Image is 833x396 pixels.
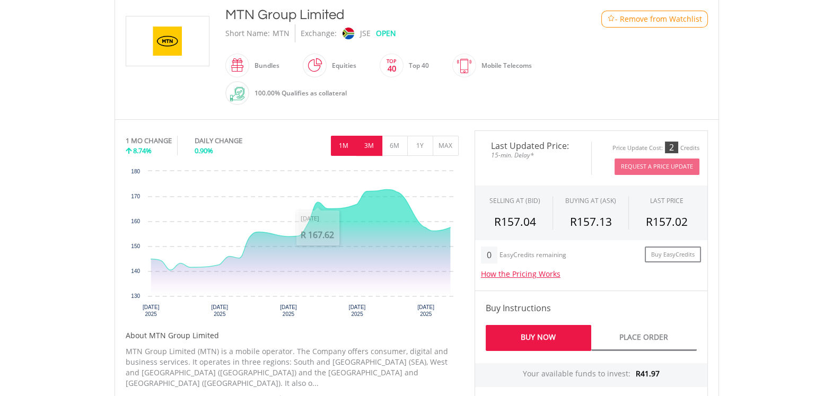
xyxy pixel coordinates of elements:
span: 0.90% [195,146,213,155]
span: 8.74% [133,146,152,155]
img: EQU.ZA.MTN.png [128,16,207,66]
span: - Remove from Watchlist [615,14,702,24]
span: R41.97 [636,368,660,379]
div: MTN [273,24,290,42]
span: Last Updated Price: [483,142,583,150]
div: Bundles [249,53,279,78]
text: 170 [131,193,140,199]
div: EasyCredits remaining [499,251,566,260]
img: Watchlist [607,15,615,23]
div: Equities [327,53,356,78]
div: Top 40 [404,53,429,78]
div: Your available funds to invest: [475,363,707,387]
div: 0 [481,247,497,263]
div: MTN Group Limited [225,5,558,24]
img: collateral-qualifying-green.svg [230,87,244,101]
div: JSE [360,24,371,42]
button: Watchlist - Remove from Watchlist [601,11,708,28]
div: LAST PRICE [650,196,683,205]
text: 180 [131,169,140,174]
button: 1Y [407,136,433,156]
text: [DATE] 2025 [417,304,434,317]
div: Exchange: [301,24,337,42]
div: OPEN [376,24,396,42]
div: Short Name: [225,24,270,42]
button: 3M [356,136,382,156]
img: jse.png [342,28,354,39]
a: How the Pricing Works [481,269,560,279]
text: [DATE] 2025 [348,304,365,317]
span: R157.13 [569,214,611,229]
text: [DATE] 2025 [142,304,159,317]
button: Request A Price Update [615,159,699,175]
text: [DATE] 2025 [211,304,228,317]
text: 130 [131,293,140,299]
a: Place Order [591,325,697,351]
text: 160 [131,218,140,224]
div: Chart. Highcharts interactive chart. [126,166,459,325]
span: R157.04 [494,214,536,229]
button: MAX [433,136,459,156]
div: Price Update Cost: [612,144,663,152]
h4: Buy Instructions [486,302,697,314]
a: Buy Now [486,325,591,351]
text: [DATE] 2025 [280,304,297,317]
div: 1 MO CHANGE [126,136,172,146]
div: Mobile Telecoms [476,53,532,78]
p: MTN Group Limited (MTN) is a mobile operator. The Company offers consumer, digital and business s... [126,346,459,389]
div: 2 [665,142,678,153]
div: Credits [680,144,699,152]
text: 140 [131,268,140,274]
h5: About MTN Group Limited [126,330,459,341]
svg: Interactive chart [126,166,459,325]
span: 100.00% Qualifies as collateral [255,89,347,98]
a: Buy EasyCredits [645,247,701,263]
button: 1M [331,136,357,156]
span: R157.02 [646,214,688,229]
span: 15-min. Delay* [483,150,583,160]
div: DAILY CHANGE [195,136,278,146]
div: SELLING AT (BID) [489,196,540,205]
span: BUYING AT (ASK) [565,196,616,205]
text: 150 [131,243,140,249]
button: 6M [382,136,408,156]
